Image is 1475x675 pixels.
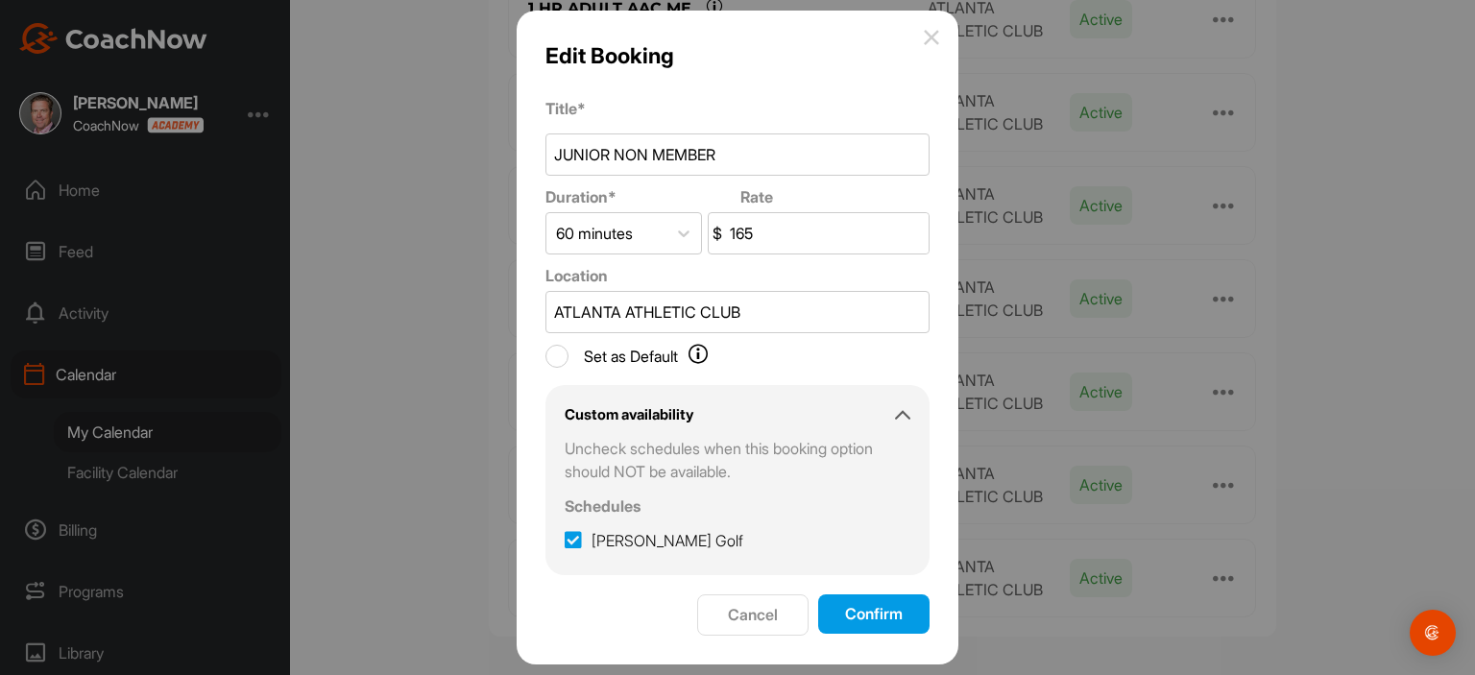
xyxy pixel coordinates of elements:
[697,594,809,636] button: Cancel
[565,437,910,483] p: Uncheck schedules when this booking option should NOT be available.
[545,185,727,208] label: Duration *
[584,345,678,368] label: Set as Default
[545,39,674,72] h2: Edit Booking
[565,404,693,426] h2: Custom availability
[1410,610,1456,656] div: Open Intercom Messenger
[545,264,930,287] label: Location
[726,213,929,253] input: 0
[565,529,743,552] label: [PERSON_NAME] Golf
[545,97,930,120] label: Title *
[740,185,922,208] label: Rate
[924,30,939,45] img: info
[709,218,726,249] span: $
[565,494,910,518] p: Schedules
[556,222,633,245] div: 60 minutes
[818,594,930,634] button: Confirm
